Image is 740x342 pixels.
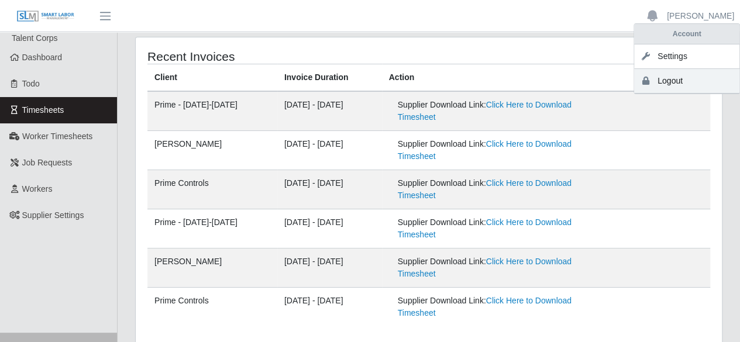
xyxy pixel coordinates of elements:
div: Supplier Download Link: [398,255,590,280]
td: Prime Controls [147,288,277,327]
td: [PERSON_NAME] [147,248,277,288]
span: Workers [22,184,53,194]
img: SLM Logo [16,10,75,23]
td: [DATE] - [DATE] [277,91,382,131]
div: Supplier Download Link: [398,99,590,123]
td: [DATE] - [DATE] [277,131,382,170]
div: Supplier Download Link: [398,295,590,319]
span: Talent Corps [12,33,58,43]
td: [DATE] - [DATE] [277,288,382,327]
span: Job Requests [22,158,73,167]
a: Settings [634,44,739,69]
span: Worker Timesheets [22,132,92,141]
td: [PERSON_NAME] [147,131,277,170]
th: Action [382,64,710,92]
td: Prime Controls [147,170,277,209]
a: [PERSON_NAME] [667,10,734,22]
div: Supplier Download Link: [398,177,590,202]
td: Prime - [DATE]-[DATE] [147,91,277,131]
td: Prime - [DATE]-[DATE] [147,209,277,248]
td: [DATE] - [DATE] [277,170,382,209]
th: Invoice Duration [277,64,382,92]
div: Supplier Download Link: [398,216,590,241]
strong: Account [673,30,701,38]
a: Logout [634,69,739,94]
td: [DATE] - [DATE] [277,248,382,288]
span: Todo [22,79,40,88]
td: [DATE] - [DATE] [277,209,382,248]
div: Supplier Download Link: [398,138,590,163]
span: Supplier Settings [22,210,84,220]
span: Dashboard [22,53,63,62]
span: Timesheets [22,105,64,115]
th: Client [147,64,277,92]
h4: Recent Invoices [147,49,371,64]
